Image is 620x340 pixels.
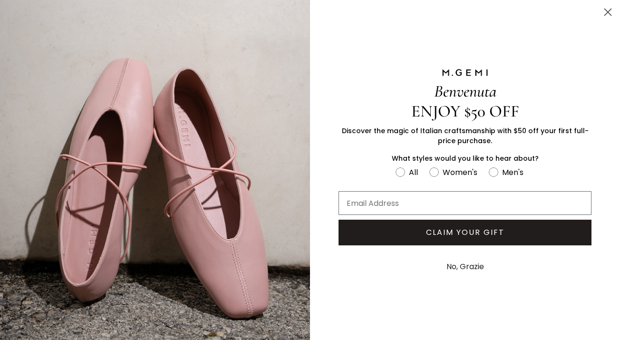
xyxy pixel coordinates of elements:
[502,166,523,178] div: Men's
[441,68,489,77] img: M.GEMI
[342,126,589,146] span: Discover the magic of Italian craftsmanship with $50 off your first full-price purchase.
[600,4,616,20] button: Close dialog
[339,220,591,245] button: CLAIM YOUR GIFT
[443,166,477,178] div: Women's
[442,255,489,279] button: No, Grazie
[434,81,496,101] span: Benvenuta
[411,101,519,121] span: ENJOY $50 OFF
[409,166,418,178] div: All
[339,191,591,215] input: Email Address
[392,154,539,163] span: What styles would you like to hear about?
